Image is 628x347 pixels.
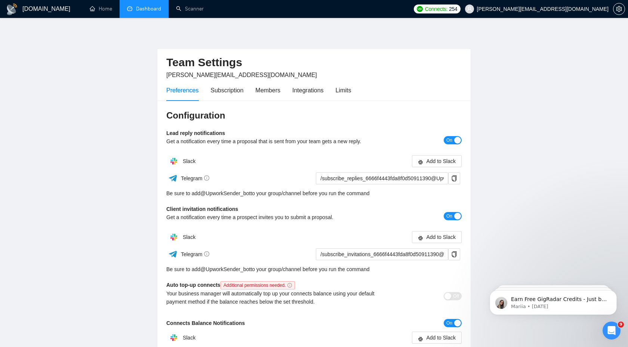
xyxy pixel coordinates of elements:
[166,213,388,221] div: Get a notification every time a prospect invites you to submit a proposal.
[478,274,628,327] iframe: Intercom notifications message
[255,86,280,95] div: Members
[412,155,462,167] button: slackAdd to Slack
[166,206,238,212] b: Client invitation notifications
[166,130,225,136] b: Lead reply notifications
[200,265,250,273] a: @UpworkSender_bot
[166,154,181,169] img: hpQkSZIkSZIkSZIkSZIkSZIkSZIkSZIkSZIkSZIkSZIkSZIkSZIkSZIkSZIkSZIkSZIkSZIkSZIkSZIkSZIkSZIkSZIkSZIkS...
[204,251,209,257] span: info-circle
[210,86,243,95] div: Subscription
[204,175,209,181] span: info-circle
[446,212,452,220] span: On
[166,282,298,288] b: Auto top-up connects
[221,281,295,289] span: Additional permissions needed.
[200,189,250,197] a: @UpworkSender_bot
[166,289,388,306] div: Your business manager will automatically top up your connects balance using your default payment ...
[166,137,388,145] div: Get a notification every time a proposal that is sent from your team gets a new reply.
[127,6,161,12] a: dashboardDashboard
[166,110,462,122] h3: Configuration
[6,3,18,15] img: logo
[181,251,210,257] span: Telegram
[426,233,456,241] span: Add to Slack
[446,136,452,144] span: On
[426,157,456,165] span: Add to Slack
[453,292,459,300] span: Off
[181,175,210,181] span: Telegram
[225,3,239,17] button: Collapse window
[613,3,625,15] button: setting
[336,86,351,95] div: Limits
[446,319,452,327] span: On
[418,235,423,241] span: slack
[183,234,196,240] span: Slack
[613,6,625,12] span: setting
[412,231,462,243] button: slackAdd to Slack
[412,332,462,344] button: slackAdd to Slack
[166,230,181,245] img: hpQkSZIkSZIkSZIkSZIkSZIkSZIkSZIkSZIkSZIkSZIkSZIkSZIkSZIkSZIkSZIkSZIkSZIkSZIkSZIkSZIkSZIkSZIkSZIkS...
[166,330,181,345] img: hpQkSZIkSZIkSZIkSZIkSZIkSZIkSZIkSZIkSZIkSZIkSZIkSZIkSZIkSZIkSZIkSZIkSZIkSZIkSZIkSZIkSZIkSZIkSZIkS...
[166,86,198,95] div: Preferences
[292,86,324,95] div: Integrations
[603,322,621,340] iframe: Intercom live chat
[613,6,625,12] a: setting
[448,248,460,260] button: copy
[287,283,292,288] span: info-circle
[418,159,423,165] span: slack
[426,334,456,342] span: Add to Slack
[168,249,178,259] img: ww3wtPAAAAAElFTkSuQmCC
[449,251,460,257] span: copy
[166,320,245,326] b: Connects Balance Notifications
[418,336,423,341] span: slack
[166,265,462,273] div: Be sure to add to your group/channel before you run the command
[417,6,423,12] img: upwork-logo.png
[5,3,19,17] button: go back
[425,5,447,13] span: Connects:
[618,322,624,328] span: 9
[467,6,472,12] span: user
[449,5,457,13] span: 254
[166,72,317,78] span: [PERSON_NAME][EMAIL_ADDRESS][DOMAIN_NAME]
[166,55,462,70] h2: Team Settings
[183,335,196,341] span: Slack
[448,172,460,184] button: copy
[166,189,462,197] div: Be sure to add to your group/channel before you run the command
[183,158,196,164] span: Slack
[168,173,178,183] img: ww3wtPAAAAAElFTkSuQmCC
[90,6,112,12] a: homeHome
[449,175,460,181] span: copy
[176,6,204,12] a: searchScanner
[239,3,252,16] div: Close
